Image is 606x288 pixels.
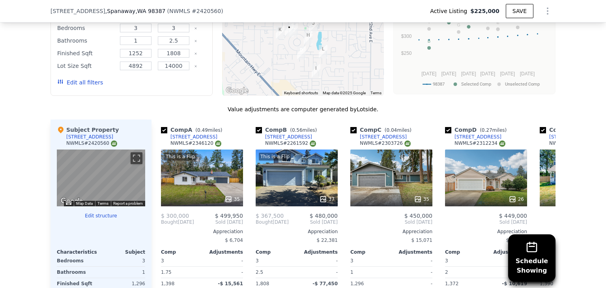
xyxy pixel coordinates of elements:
text: $250 [401,50,412,56]
img: NWMLS Logo [404,140,411,147]
a: [STREET_ADDRESS] [540,134,596,140]
div: 901 194th St E [273,22,288,42]
div: Characteristics [57,249,101,255]
div: 19322 12th Avenue Ct E [301,28,316,48]
span: 3 [161,258,164,264]
div: Appreciation [445,228,527,235]
span: Sold [DATE] [350,219,432,225]
span: Bought [161,219,178,225]
text: Selected Comp [461,82,491,87]
span: $ 480,000 [310,213,338,219]
button: Keyboard shortcuts [66,201,71,205]
div: 1 [103,267,145,278]
div: Comp [445,249,486,255]
div: NWMLS # 2261592 [265,140,316,147]
a: Terms [97,201,108,206]
text: L [497,20,499,25]
div: 35 [414,195,429,203]
div: Map [57,150,145,206]
span: $ 22,381 [317,238,338,243]
span: 0.49 [197,127,208,133]
a: [STREET_ADDRESS] [161,134,217,140]
div: Comp B [256,126,320,134]
button: Edit all filters [57,79,103,86]
div: NWMLS # 2303726 [360,140,411,147]
div: 1313 192nd Street Ct E [306,16,321,36]
div: Comp C [350,126,415,134]
span: $ 450,000 [404,213,432,219]
img: NWMLS Logo [499,140,505,147]
div: - [393,267,432,278]
text: I [428,20,430,24]
div: - [488,255,527,266]
span: 1,296 [350,281,364,286]
text: $300 [401,34,412,39]
div: Comp [350,249,391,255]
div: - [298,255,338,266]
button: Clear [194,27,197,30]
span: ( miles) [192,127,225,133]
div: Appreciation [161,228,243,235]
div: Lot Size Sqft [57,60,115,71]
button: Edit structure [57,213,145,219]
a: [STREET_ADDRESS] [445,134,501,140]
text: G [457,22,460,27]
span: 0.27 [482,127,492,133]
span: , WA 98387 [135,8,165,14]
a: Open this area in Google Maps (opens a new window) [224,86,250,96]
div: Finished Sqft [57,48,115,59]
a: Report a problem [113,201,143,206]
span: $ 6,704 [225,238,243,243]
div: Value adjustments are computer generated by Lotside . [50,105,555,113]
span: 3 [350,258,353,264]
span: Map data ©2025 Google [323,91,366,95]
div: 2.5 [256,267,295,278]
span: 1,390 [540,281,553,286]
div: Bedrooms [57,22,115,34]
div: [DATE] [161,219,194,225]
div: Bathrooms [57,267,99,278]
div: - [298,267,338,278]
div: [STREET_ADDRESS] [170,134,217,140]
text: J [516,18,519,23]
div: Appreciation [256,228,338,235]
div: [STREET_ADDRESS] [549,134,596,140]
img: Google [59,196,85,206]
a: [STREET_ADDRESS] [256,134,312,140]
span: $ 15,071 [411,238,432,243]
div: Appreciation [350,228,432,235]
div: This is a Flip [259,153,291,161]
img: Google [224,86,250,96]
div: Subject Property [57,126,119,134]
div: This is a Flip [164,153,196,161]
button: Map Data [76,201,93,206]
div: - [488,267,527,278]
div: Comp A [161,126,225,134]
span: $ 300,000 [161,213,189,219]
div: [STREET_ADDRESS] [454,134,501,140]
div: [STREET_ADDRESS] [66,134,113,140]
div: NWMLS # 2346120 [170,140,221,147]
span: -$ 77,450 [312,281,338,286]
div: NWMLS # 2420560 [66,140,117,147]
img: NWMLS Logo [215,140,221,147]
div: 2 [445,267,484,278]
span: $ 499,950 [215,213,243,219]
button: Toggle fullscreen view [131,152,142,164]
span: -$ 10,619 [502,281,527,286]
span: # 2420560 [192,8,221,14]
div: ( ) [167,7,223,15]
span: Sold [DATE] [289,219,338,225]
div: Adjustments [297,249,338,255]
span: $225,000 [470,7,499,15]
div: Adjustments [391,249,432,255]
span: $ 449,000 [499,213,527,219]
div: - [204,267,243,278]
span: 1,372 [445,281,458,286]
div: Street View [57,150,145,206]
div: 26 [509,195,524,203]
div: Bathrooms [57,35,115,46]
button: Clear [194,65,197,68]
div: 35 [224,195,240,203]
text: [DATE] [480,71,495,77]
